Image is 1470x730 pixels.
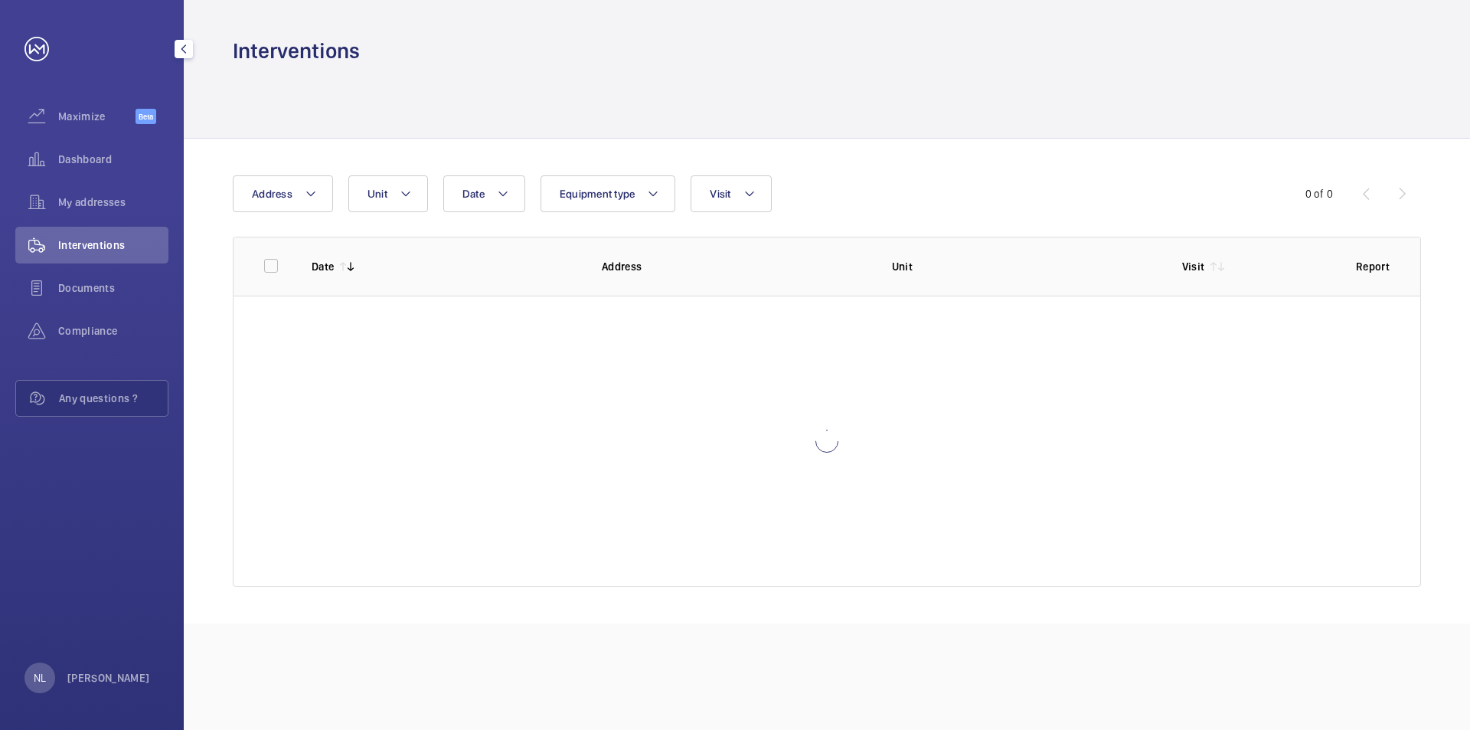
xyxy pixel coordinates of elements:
[34,670,46,686] p: NL
[691,175,771,212] button: Visit
[710,188,730,200] span: Visit
[443,175,525,212] button: Date
[348,175,428,212] button: Unit
[1182,259,1205,274] p: Visit
[58,152,168,167] span: Dashboard
[58,323,168,339] span: Compliance
[233,37,360,65] h1: Interventions
[602,259,867,274] p: Address
[1356,259,1390,274] p: Report
[58,280,168,296] span: Documents
[59,391,168,406] span: Any questions ?
[560,188,635,200] span: Equipment type
[233,175,333,212] button: Address
[312,259,334,274] p: Date
[367,188,387,200] span: Unit
[67,670,150,686] p: [PERSON_NAME]
[892,259,1158,274] p: Unit
[58,237,168,253] span: Interventions
[462,188,485,200] span: Date
[252,188,292,200] span: Address
[58,109,136,124] span: Maximize
[1305,186,1333,201] div: 0 of 0
[136,109,156,124] span: Beta
[58,195,168,210] span: My addresses
[541,175,676,212] button: Equipment type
